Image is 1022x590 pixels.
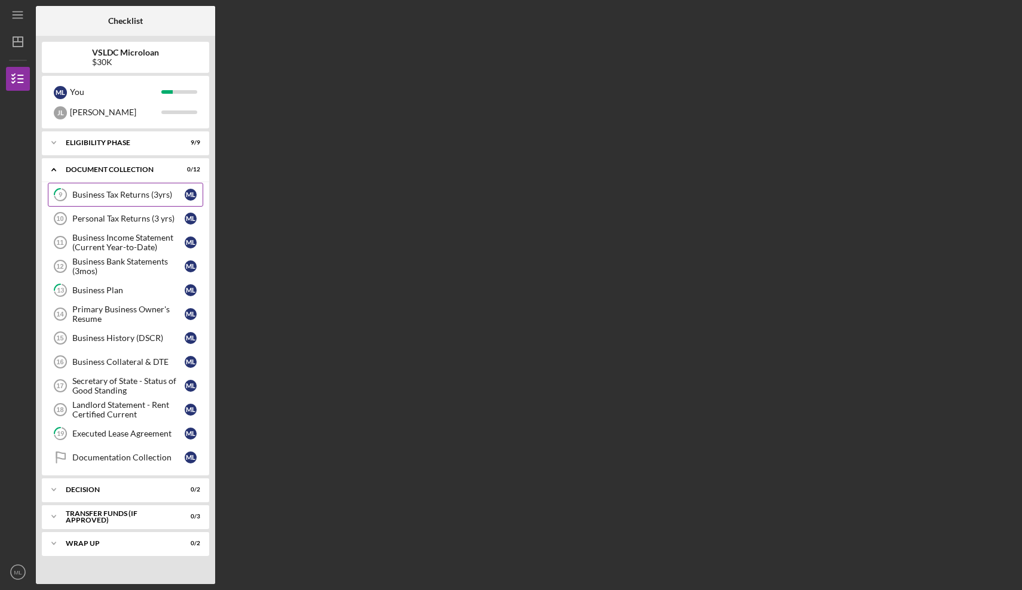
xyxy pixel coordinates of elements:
div: Business Tax Returns (3yrs) [72,190,185,199]
div: M L [185,451,197,463]
tspan: 15 [56,334,63,342]
tspan: 11 [56,239,63,246]
a: 18Landlord Statement - Rent Certified CurrentML [48,398,203,422]
a: 19Executed Lease AgreementML [48,422,203,445]
a: 10Personal Tax Returns (3 yrs)ML [48,207,203,231]
div: J L [54,106,67,119]
div: M L [185,332,197,344]
div: 0 / 2 [179,486,200,493]
b: VSLDC Microloan [92,48,159,57]
div: M L [185,308,197,320]
div: Document Collection [66,166,170,173]
div: Business Collateral & DTE [72,357,185,367]
div: 9 / 9 [179,139,200,146]
div: Business Bank Statements (3mos) [72,257,185,276]
tspan: 16 [56,358,63,365]
tspan: 19 [57,430,65,438]
div: Personal Tax Returns (3 yrs) [72,214,185,223]
a: 14Primary Business Owner's ResumeML [48,302,203,326]
b: Checklist [108,16,143,26]
div: Transfer Funds (If Approved) [66,510,170,524]
div: Landlord Statement - Rent Certified Current [72,400,185,419]
div: Eligibility Phase [66,139,170,146]
tspan: 13 [57,287,64,294]
div: M L [185,260,197,272]
a: 9Business Tax Returns (3yrs)ML [48,183,203,207]
div: Decision [66,486,170,493]
div: M L [54,86,67,99]
div: 0 / 2 [179,540,200,547]
div: M L [185,428,197,440]
tspan: 9 [59,191,63,199]
div: Wrap Up [66,540,170,547]
div: Primary Business Owner's Resume [72,305,185,324]
a: 17Secretary of State - Status of Good StandingML [48,374,203,398]
div: Executed Lease Agreement [72,429,185,438]
a: 11Business Income Statement (Current Year-to-Date)ML [48,231,203,254]
tspan: 18 [56,406,63,413]
tspan: 12 [56,263,63,270]
div: M L [185,380,197,392]
a: 13Business PlanML [48,278,203,302]
button: ML [6,560,30,584]
div: You [70,82,161,102]
div: M L [185,213,197,225]
div: Secretary of State - Status of Good Standing [72,376,185,395]
div: 0 / 12 [179,166,200,173]
tspan: 17 [56,382,63,389]
tspan: 14 [56,311,64,318]
div: M L [185,404,197,416]
div: M L [185,284,197,296]
a: Documentation CollectionML [48,445,203,469]
div: $30K [92,57,159,67]
text: ML [14,569,22,576]
tspan: 10 [56,215,63,222]
div: M L [185,189,197,201]
div: Business Plan [72,285,185,295]
div: M L [185,236,197,248]
a: 15Business History (DSCR)ML [48,326,203,350]
div: [PERSON_NAME] [70,102,161,122]
div: Documentation Collection [72,453,185,462]
div: Business Income Statement (Current Year-to-Date) [72,233,185,252]
div: M L [185,356,197,368]
a: 12Business Bank Statements (3mos)ML [48,254,203,278]
div: 0 / 3 [179,513,200,520]
a: 16Business Collateral & DTEML [48,350,203,374]
div: Business History (DSCR) [72,333,185,343]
